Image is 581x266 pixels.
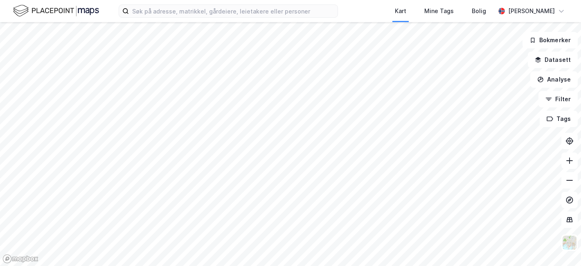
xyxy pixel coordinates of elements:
input: Søk på adresse, matrikkel, gårdeiere, leietakere eller personer [129,5,338,17]
img: logo.f888ab2527a4732fd821a326f86c7f29.svg [13,4,99,18]
a: Mapbox homepage [2,254,38,264]
div: Mine Tags [424,6,454,16]
img: Z [562,235,577,250]
div: Kart [395,6,406,16]
div: [PERSON_NAME] [508,6,555,16]
div: Bolig [472,6,486,16]
button: Datasett [528,52,578,68]
button: Tags [540,111,578,127]
button: Analyse [530,71,578,88]
button: Bokmerker [522,32,578,48]
button: Filter [538,91,578,107]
